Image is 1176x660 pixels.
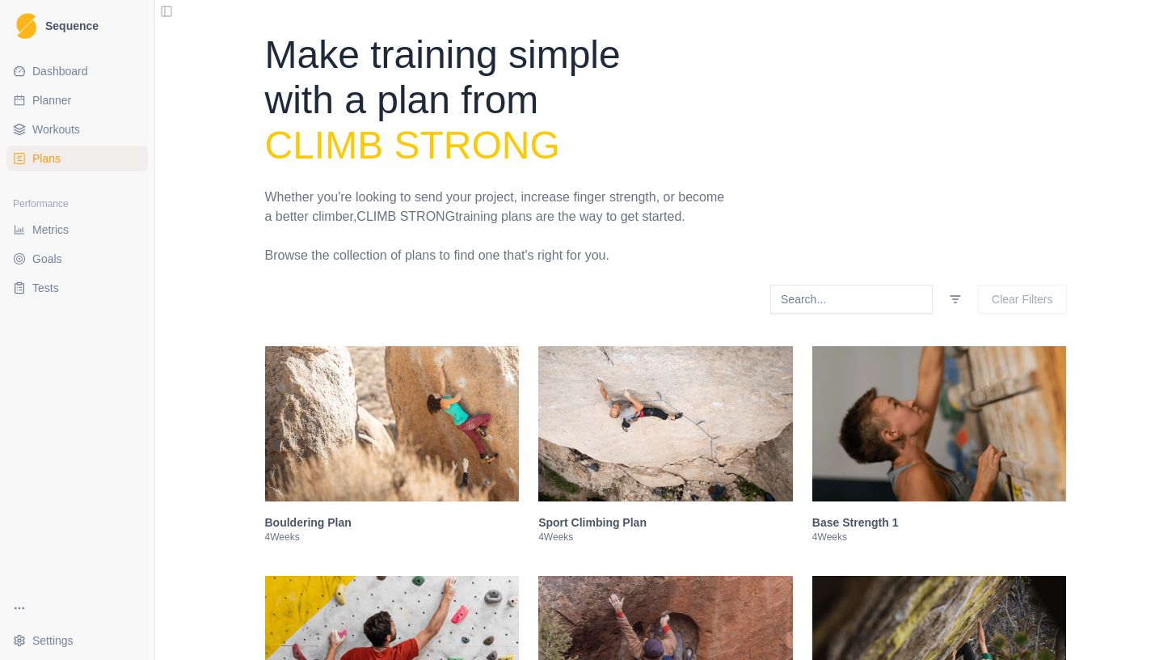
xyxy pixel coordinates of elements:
[265,32,731,168] h1: Make training simple with a plan from
[538,531,793,544] p: 4 Weeks
[812,531,1067,544] p: 4 Weeks
[6,116,148,142] a: Workouts
[6,146,148,171] a: Plans
[45,20,99,32] span: Sequence
[265,514,520,531] h3: Bouldering Plan
[265,346,520,501] img: Bouldering Plan
[6,246,148,272] a: Goals
[265,531,520,544] p: 4 Weeks
[6,58,148,84] a: Dashboard
[265,124,560,167] span: Climb Strong
[538,346,793,501] img: Sport Climbing Plan
[32,251,62,267] span: Goals
[6,217,148,243] a: Metrics
[6,6,148,45] a: LogoSequence
[32,222,69,238] span: Metrics
[812,514,1067,531] h3: Base Strength 1
[770,285,933,314] input: Search...
[32,63,88,79] span: Dashboard
[6,628,148,654] button: Settings
[6,275,148,301] a: Tests
[6,87,148,113] a: Planner
[356,209,455,223] span: Climb Strong
[265,188,731,226] p: Whether you're looking to send your project, increase finger strength, or become a better climber...
[538,514,793,531] h3: Sport Climbing Plan
[32,280,59,296] span: Tests
[812,346,1067,501] img: Base Strength 1
[32,150,61,167] span: Plans
[16,13,36,40] img: Logo
[32,121,80,137] span: Workouts
[265,246,731,265] p: Browse the collection of plans to find one that's right for you.
[32,92,71,108] span: Planner
[6,191,148,217] div: Performance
